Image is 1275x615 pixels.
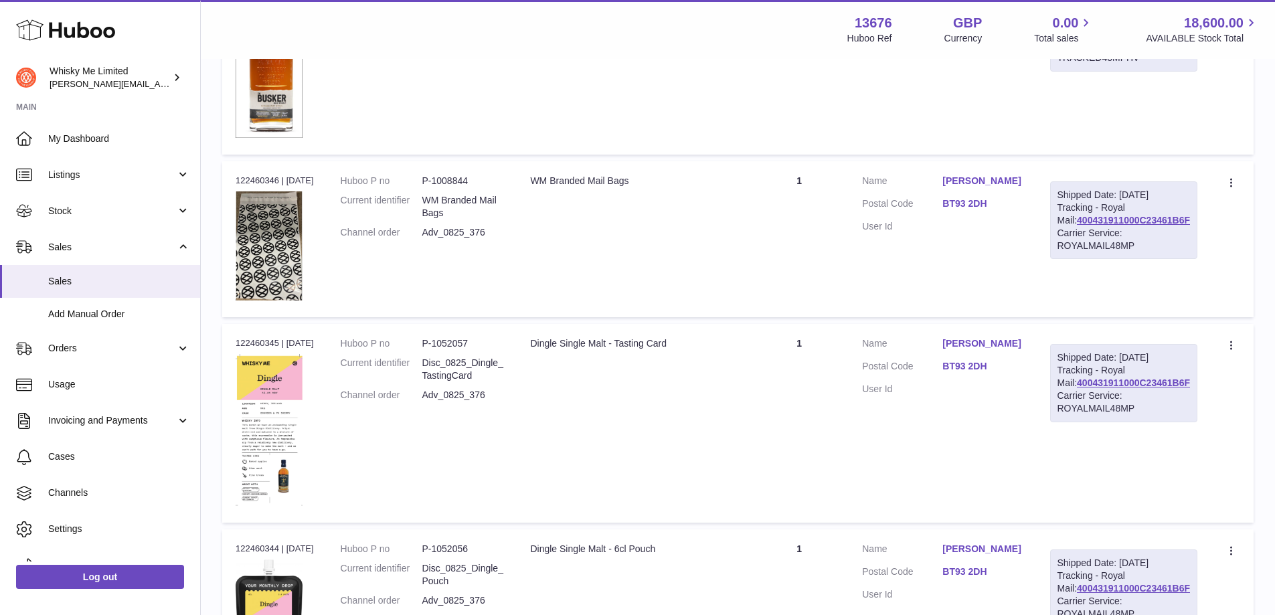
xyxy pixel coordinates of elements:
div: Shipped Date: [DATE] [1057,189,1191,201]
a: 400431911000C23461B6F [1077,583,1190,594]
div: Shipped Date: [DATE] [1057,557,1191,569]
dt: Huboo P no [341,337,422,350]
span: Cases [48,450,190,463]
dt: User Id [862,383,942,396]
dt: Huboo P no [341,175,422,187]
a: 400431911000C23461B6F [1077,215,1190,226]
div: 122460344 | [DATE] [236,543,314,555]
dt: Channel order [341,389,422,402]
div: Carrier Service: ROYALMAIL48MP [1057,389,1191,415]
span: AVAILABLE Stock Total [1146,32,1259,45]
dt: Huboo P no [341,543,422,555]
strong: 13676 [855,14,892,32]
div: 122460345 | [DATE] [236,337,314,349]
span: Invoicing and Payments [48,414,176,427]
img: 1740042180.jpg [236,3,303,138]
div: Huboo Ref [847,32,892,45]
span: Sales [48,275,190,288]
dd: Adv_0825_376 [422,389,504,402]
a: [PERSON_NAME] [942,175,1023,187]
a: 18,600.00 AVAILABLE Stock Total [1146,14,1259,45]
a: 0.00 Total sales [1034,14,1094,45]
span: Orders [48,342,176,355]
div: 122460346 | [DATE] [236,175,314,187]
dd: Adv_0825_376 [422,594,504,607]
dt: Postal Code [862,360,942,376]
dt: Name [862,543,942,559]
img: 1752740722.png [236,354,303,507]
a: 400431911000C23461B6F [1077,377,1190,388]
span: Add Manual Order [48,308,190,321]
div: Dingle Single Malt - 6cl Pouch [530,543,736,555]
span: Total sales [1034,32,1094,45]
span: Stock [48,205,176,217]
span: My Dashboard [48,133,190,145]
span: Sales [48,241,176,254]
div: Currency [944,32,983,45]
span: Usage [48,378,190,391]
div: WM Branded Mail Bags [530,175,736,187]
div: Tracking - Royal Mail: [1050,344,1198,422]
a: BT93 2DH [942,197,1023,210]
dt: Postal Code [862,565,942,582]
dt: Postal Code [862,197,942,213]
span: Settings [48,523,190,535]
strong: GBP [953,14,982,32]
div: Tracking - Royal Mail: [1050,181,1198,259]
dd: Adv_0825_376 [422,226,504,239]
a: Log out [16,565,184,589]
div: Dingle Single Malt - Tasting Card [530,337,736,350]
a: [PERSON_NAME] [942,337,1023,350]
dd: Disc_0825_Dingle_Pouch [422,562,504,588]
dt: User Id [862,220,942,233]
a: [PERSON_NAME] [942,543,1023,555]
dt: Channel order [341,226,422,239]
span: 18,600.00 [1184,14,1244,32]
div: Whisky Me Limited [50,65,170,90]
div: Carrier Service: ROYALMAIL48MP [1057,227,1191,252]
a: BT93 2DH [942,360,1023,373]
td: 1 [750,324,849,523]
dt: Current identifier [341,357,422,382]
span: Returns [48,559,190,572]
span: [PERSON_NAME][EMAIL_ADDRESS][DOMAIN_NAME] [50,78,268,89]
span: 0.00 [1053,14,1079,32]
dt: Current identifier [341,194,422,219]
dt: Name [862,175,942,191]
dd: WM Branded Mail Bags [422,194,504,219]
dt: User Id [862,588,942,601]
dd: P-1052057 [422,337,504,350]
span: Listings [48,169,176,181]
td: 1 [750,161,849,317]
dd: P-1008844 [422,175,504,187]
span: Channels [48,487,190,499]
dt: Current identifier [341,562,422,588]
a: BT93 2DH [942,565,1023,578]
dt: Name [862,337,942,353]
div: Shipped Date: [DATE] [1057,351,1191,364]
img: 1725358317.png [236,191,303,301]
dt: Channel order [341,594,422,607]
dd: P-1052056 [422,543,504,555]
dd: Disc_0825_Dingle_TastingCard [422,357,504,382]
img: frances@whiskyshop.com [16,68,36,88]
